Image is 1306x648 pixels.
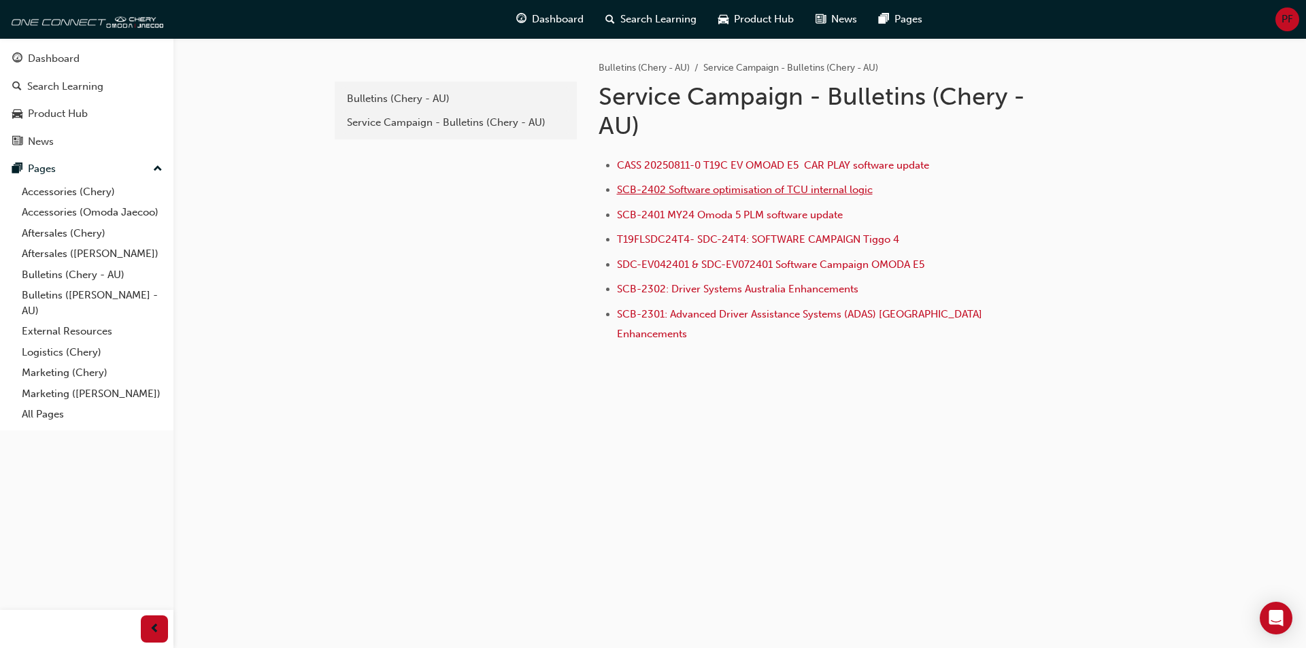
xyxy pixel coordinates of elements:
a: Bulletins (Chery - AU) [340,87,571,111]
a: SCB-2301: Advanced Driver Assistance Systems (ADAS) [GEOGRAPHIC_DATA] Enhancements [617,308,985,340]
span: guage-icon [516,11,526,28]
a: SCB-2302: Driver Systems Australia Enhancements [617,283,858,295]
span: car-icon [718,11,729,28]
div: Search Learning [27,79,103,95]
a: news-iconNews [805,5,868,33]
a: Dashboard [5,46,168,71]
span: pages-icon [879,11,889,28]
a: Aftersales (Chery) [16,223,168,244]
span: Pages [894,12,922,27]
a: Bulletins ([PERSON_NAME] - AU) [16,285,168,321]
a: Search Learning [5,74,168,99]
span: car-icon [12,108,22,120]
a: News [5,129,168,154]
a: car-iconProduct Hub [707,5,805,33]
span: news-icon [12,136,22,148]
div: Bulletins (Chery - AU) [347,91,565,107]
img: oneconnect [7,5,163,33]
span: news-icon [816,11,826,28]
a: pages-iconPages [868,5,933,33]
button: Pages [5,156,168,182]
div: Open Intercom Messenger [1260,602,1292,634]
div: Pages [28,161,56,177]
div: Service Campaign - Bulletins (Chery - AU) [347,115,565,131]
a: Marketing (Chery) [16,362,168,383]
a: Service Campaign - Bulletins (Chery - AU) [340,111,571,135]
a: Aftersales ([PERSON_NAME]) [16,243,168,265]
a: External Resources [16,321,168,342]
a: search-iconSearch Learning [595,5,707,33]
a: Bulletins (Chery - AU) [599,62,690,73]
span: Dashboard [532,12,584,27]
span: Product Hub [734,12,794,27]
a: SCB-2402 Software optimisation of TCU internal logic [617,184,873,196]
span: Search Learning [620,12,697,27]
a: Bulletins (Chery - AU) [16,265,168,286]
li: Service Campaign - Bulletins (Chery - AU) [703,61,878,76]
span: prev-icon [150,621,160,638]
span: guage-icon [12,53,22,65]
div: Product Hub [28,106,88,122]
span: up-icon [153,160,163,178]
a: T19FLSDC24T4- SDC-24T4: SOFTWARE CAMPAIGN Tiggo 4 [617,233,899,245]
h1: Service Campaign - Bulletins (Chery - AU) [599,82,1045,141]
a: Accessories (Omoda Jaecoo) [16,202,168,223]
a: All Pages [16,404,168,425]
a: Accessories (Chery) [16,182,168,203]
a: CASS 20250811-0 T19C EV OMOAD E5 CAR PLAY software update [617,159,929,171]
span: search-icon [605,11,615,28]
button: PF [1275,7,1299,31]
a: SCB-2401 MY24 Omoda 5 PLM software update [617,209,843,221]
a: guage-iconDashboard [505,5,595,33]
span: News [831,12,857,27]
div: Dashboard [28,51,80,67]
a: Logistics (Chery) [16,342,168,363]
span: search-icon [12,81,22,93]
div: News [28,134,54,150]
a: Marketing ([PERSON_NAME]) [16,383,168,405]
span: pages-icon [12,163,22,175]
a: SDC-EV042401 & SDC-EV072401 Software Campaign OMODA E5 [617,258,924,271]
a: Product Hub [5,101,168,126]
span: PF [1282,12,1293,27]
button: DashboardSearch LearningProduct HubNews [5,44,168,156]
